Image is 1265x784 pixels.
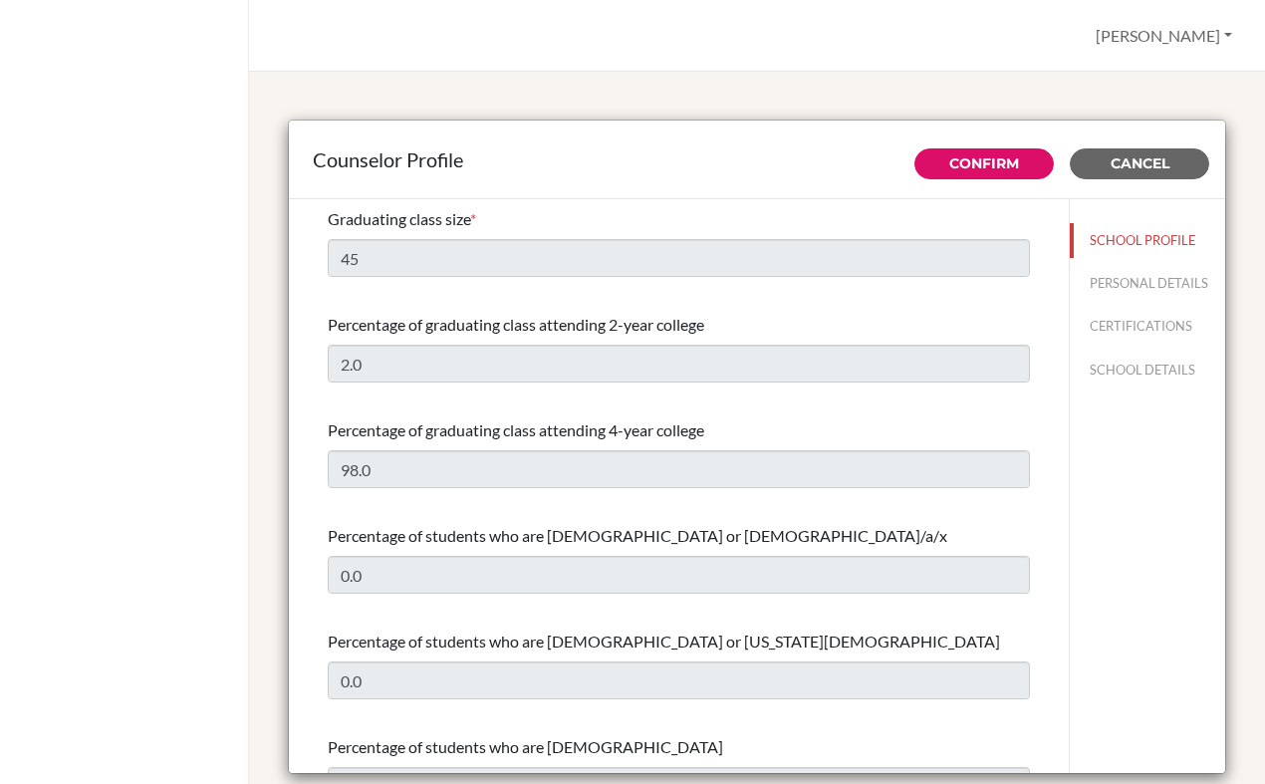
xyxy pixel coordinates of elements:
[1070,353,1225,388] button: SCHOOL DETAILS
[328,315,704,334] span: Percentage of graduating class attending 2-year college
[328,209,470,228] span: Graduating class size
[1070,223,1225,258] button: SCHOOL PROFILE
[313,144,1201,174] div: Counselor Profile
[328,420,704,439] span: Percentage of graduating class attending 4-year college
[328,737,723,756] span: Percentage of students who are [DEMOGRAPHIC_DATA]
[1070,266,1225,301] button: PERSONAL DETAILS
[328,632,1000,651] span: Percentage of students who are [DEMOGRAPHIC_DATA] or [US_STATE][DEMOGRAPHIC_DATA]
[1087,17,1241,55] button: [PERSON_NAME]
[328,526,947,545] span: Percentage of students who are [DEMOGRAPHIC_DATA] or [DEMOGRAPHIC_DATA]/a/x
[1070,309,1225,344] button: CERTIFICATIONS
